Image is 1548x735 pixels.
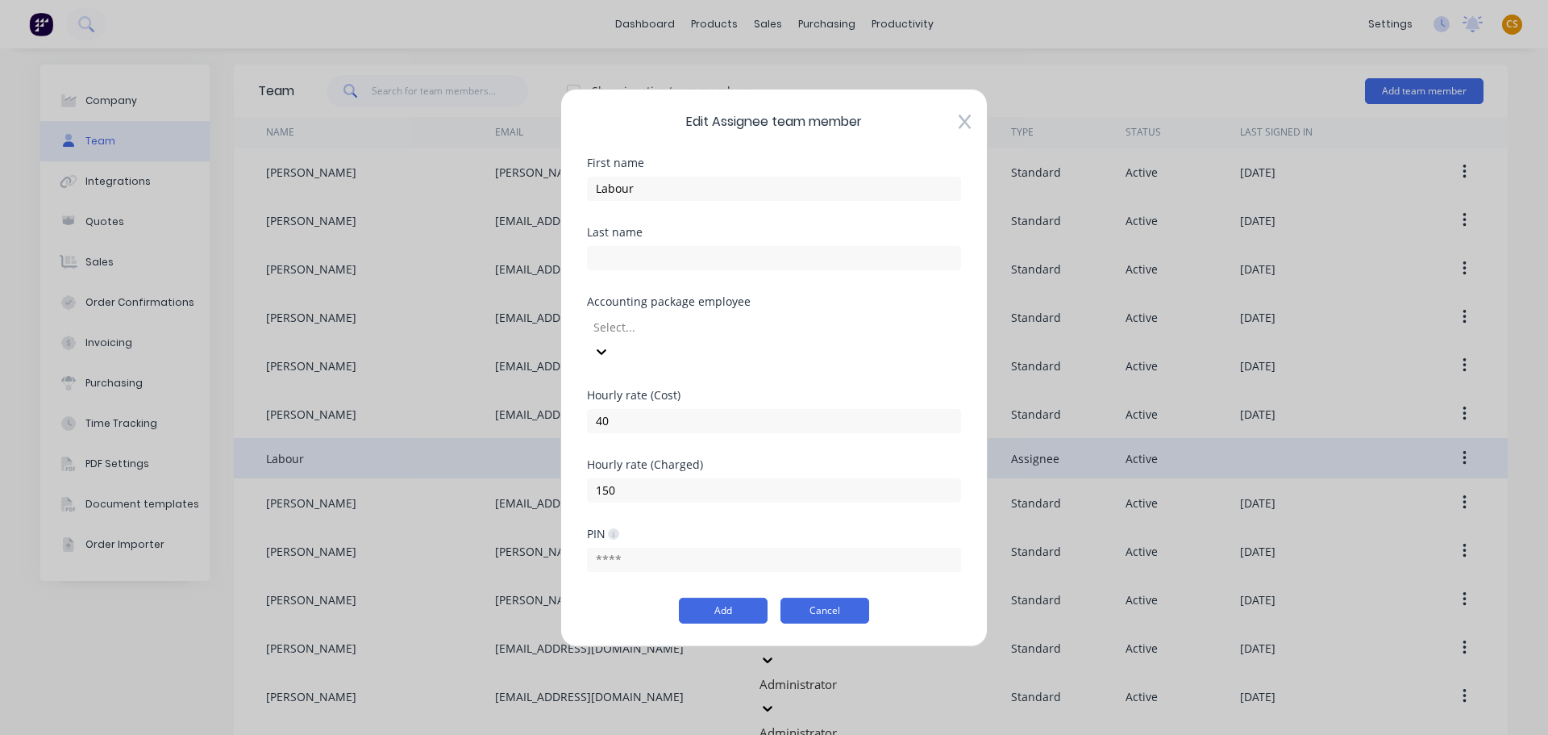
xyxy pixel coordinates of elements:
div: Accounting package employee [587,295,961,307]
div: Last name [587,226,961,237]
button: Cancel [780,598,869,624]
div: Hourly rate (Cost) [587,389,961,400]
div: First name [587,157,961,168]
div: PIN [587,526,619,541]
input: $0 [587,408,961,432]
button: Add [679,598,768,624]
div: Hourly rate (Charged) [587,458,961,470]
span: Edit Assignee team member [587,111,961,131]
input: $0 [587,478,961,502]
